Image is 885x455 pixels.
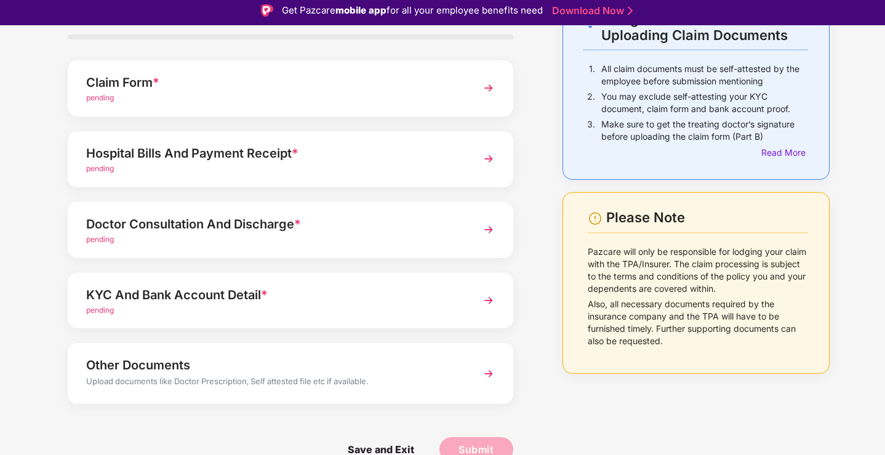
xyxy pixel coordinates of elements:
div: Things to Note While Uploading Claim Documents [601,11,808,43]
div: Get Pazcare for all your employee benefits need [282,3,543,18]
span: pending [86,164,114,173]
p: All claim documents must be self-attested by the employee before submission mentioning [601,63,808,87]
div: Claim Form [86,73,460,92]
img: svg+xml;base64,PHN2ZyBpZD0iV2FybmluZ18tXzI0eDI0IiBkYXRhLW5hbWU9Ildhcm5pbmcgLSAyNHgyNCIgeG1sbnM9Im... [588,211,603,226]
p: Also, all necessary documents required by the insurance company and the TPA will have to be furni... [588,298,808,347]
span: pending [86,235,114,244]
div: KYC And Bank Account Detail [86,285,460,305]
strong: mobile app [335,4,386,16]
img: svg+xml;base64,PHN2ZyBpZD0iTmV4dCIgeG1sbnM9Imh0dHA6Ly93d3cudzMub3JnLzIwMDAvc3ZnIiB3aWR0aD0iMzYiIG... [478,289,500,312]
div: Hospital Bills And Payment Receipt [86,143,460,163]
div: Read More [761,146,808,159]
img: Logo [261,4,273,17]
img: svg+xml;base64,PHN2ZyBpZD0iTmV4dCIgeG1sbnM9Imh0dHA6Ly93d3cudzMub3JnLzIwMDAvc3ZnIiB3aWR0aD0iMzYiIG... [478,148,500,170]
div: Upload documents like Doctor Prescription, Self attested file etc if available. [86,375,460,391]
p: Make sure to get the treating doctor’s signature before uploading the claim form (Part B) [601,118,808,143]
span: pending [86,305,114,315]
div: Please Note [606,209,808,226]
div: Doctor Consultation And Discharge [86,214,460,234]
p: 1. [589,63,595,87]
img: svg+xml;base64,PHN2ZyBpZD0iTmV4dCIgeG1sbnM9Imh0dHA6Ly93d3cudzMub3JnLzIwMDAvc3ZnIiB3aWR0aD0iMzYiIG... [478,77,500,99]
p: 2. [587,91,595,115]
img: svg+xml;base64,PHN2ZyBpZD0iTmV4dCIgeG1sbnM9Imh0dHA6Ly93d3cudzMub3JnLzIwMDAvc3ZnIiB3aWR0aD0iMzYiIG... [478,363,500,385]
p: You may exclude self-attesting your KYC document, claim form and bank account proof. [601,91,808,115]
span: pending [86,93,114,102]
a: Download Now [552,4,629,17]
p: 3. [587,118,595,143]
img: svg+xml;base64,PHN2ZyBpZD0iTmV4dCIgeG1sbnM9Imh0dHA6Ly93d3cudzMub3JnLzIwMDAvc3ZnIiB3aWR0aD0iMzYiIG... [478,219,500,241]
div: Other Documents [86,355,460,375]
img: Stroke [628,4,633,17]
p: Pazcare will only be responsible for lodging your claim with the TPA/Insurer. The claim processin... [588,246,808,295]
